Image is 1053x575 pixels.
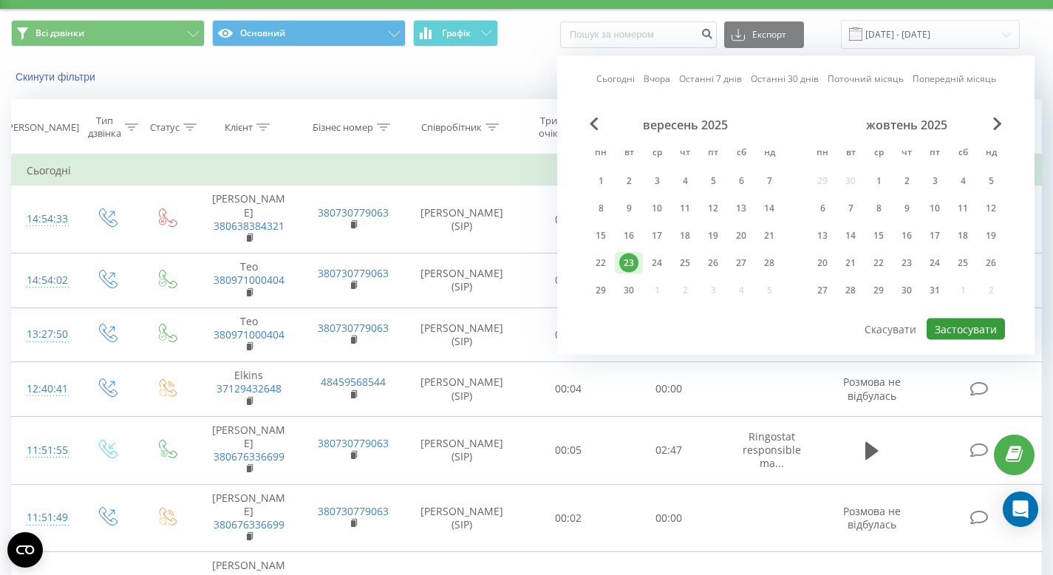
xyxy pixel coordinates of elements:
abbr: неділя [980,143,1002,165]
td: Elkins [197,362,301,417]
a: 380971000404 [214,273,284,287]
span: Previous Month [590,118,599,131]
div: пт 10 жовт 2025 р. [921,197,949,220]
div: 14:54:02 [27,266,61,295]
abbr: понеділок [590,143,612,165]
div: 7 [760,171,779,191]
div: чт 11 вер 2025 р. [671,197,699,220]
div: 4 [953,171,972,191]
div: пт 3 жовт 2025 р. [921,170,949,192]
div: ср 24 вер 2025 р. [643,252,671,274]
div: 24 [925,254,944,273]
div: 13 [732,199,751,218]
div: вт 28 жовт 2025 р. [836,279,865,302]
td: 02:47 [618,416,719,484]
div: пт 5 вер 2025 р. [699,170,727,192]
td: [PERSON_NAME] (SIP) [406,307,518,362]
div: пн 20 жовт 2025 р. [808,252,836,274]
div: 5 [981,171,1001,191]
abbr: четвер [896,143,918,165]
div: пт 26 вер 2025 р. [699,252,727,274]
div: чт 9 жовт 2025 р. [893,197,921,220]
span: Next Month [993,118,1002,131]
div: 8 [869,199,888,218]
div: 3 [925,171,944,191]
a: Останні 30 днів [751,72,819,86]
div: 15 [591,226,610,245]
div: нд 12 жовт 2025 р. [977,197,1005,220]
div: 22 [591,254,610,273]
div: 12:40:41 [27,375,61,404]
div: 9 [897,199,916,218]
div: ср 22 жовт 2025 р. [865,252,893,274]
div: 11:51:49 [27,503,61,532]
a: Вчора [644,72,670,86]
div: 23 [619,254,638,273]
a: 380730779063 [318,321,389,335]
div: 30 [897,281,916,300]
div: 24 [647,254,667,273]
a: 48459568544 [321,375,386,389]
td: [PERSON_NAME] (SIP) [406,362,518,417]
td: 00:00 [618,362,719,417]
div: пн 27 жовт 2025 р. [808,279,836,302]
div: 27 [813,281,832,300]
div: ср 10 вер 2025 р. [643,197,671,220]
div: 20 [813,254,832,273]
div: 27 [732,254,751,273]
td: [PERSON_NAME] (SIP) [406,254,518,308]
button: Застосувати [927,319,1005,340]
div: 29 [869,281,888,300]
td: [PERSON_NAME] [197,186,301,254]
div: чт 2 жовт 2025 р. [893,170,921,192]
td: Тео [197,307,301,362]
button: Open CMP widget [7,532,43,568]
div: 14:54:33 [27,205,61,234]
button: Основний [212,20,406,47]
div: 3 [647,171,667,191]
input: Пошук за номером [560,21,717,48]
div: 1 [591,171,610,191]
div: 13 [813,226,832,245]
abbr: середа [646,143,668,165]
a: 380730779063 [318,266,389,280]
abbr: неділя [758,143,780,165]
a: Сьогодні [596,72,635,86]
div: нд 28 вер 2025 р. [755,252,783,274]
td: 00:00 [618,484,719,552]
div: 11 [675,199,695,218]
div: 12 [703,199,723,218]
div: нд 21 вер 2025 р. [755,225,783,247]
div: нд 19 жовт 2025 р. [977,225,1005,247]
td: 00:02 [518,484,618,552]
button: Експорт [724,21,804,48]
div: Бізнес номер [313,121,373,134]
button: Всі дзвінки [11,20,205,47]
span: Всі дзвінки [35,27,84,39]
td: 00:16 [518,307,618,362]
a: Поточний місяць [828,72,904,86]
div: 23 [897,254,916,273]
div: 30 [619,281,638,300]
div: Клієнт [225,121,253,134]
div: пн 29 вер 2025 р. [587,279,615,302]
div: 15 [869,226,888,245]
div: чт 18 вер 2025 р. [671,225,699,247]
td: 00:13 [518,254,618,308]
div: вересень 2025 [587,118,783,132]
div: 28 [841,281,860,300]
div: 14 [760,199,779,218]
td: 00:05 [518,416,618,484]
a: Останні 7 днів [679,72,742,86]
span: Графік [442,28,471,38]
td: [PERSON_NAME] (SIP) [406,416,518,484]
div: 10 [647,199,667,218]
div: нд 26 жовт 2025 р. [977,252,1005,274]
abbr: вівторок [618,143,640,165]
div: нд 7 вер 2025 р. [755,170,783,192]
div: пт 19 вер 2025 р. [699,225,727,247]
td: 00:06 [518,186,618,254]
div: Статус [150,121,180,134]
div: 9 [619,199,638,218]
abbr: понеділок [811,143,834,165]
